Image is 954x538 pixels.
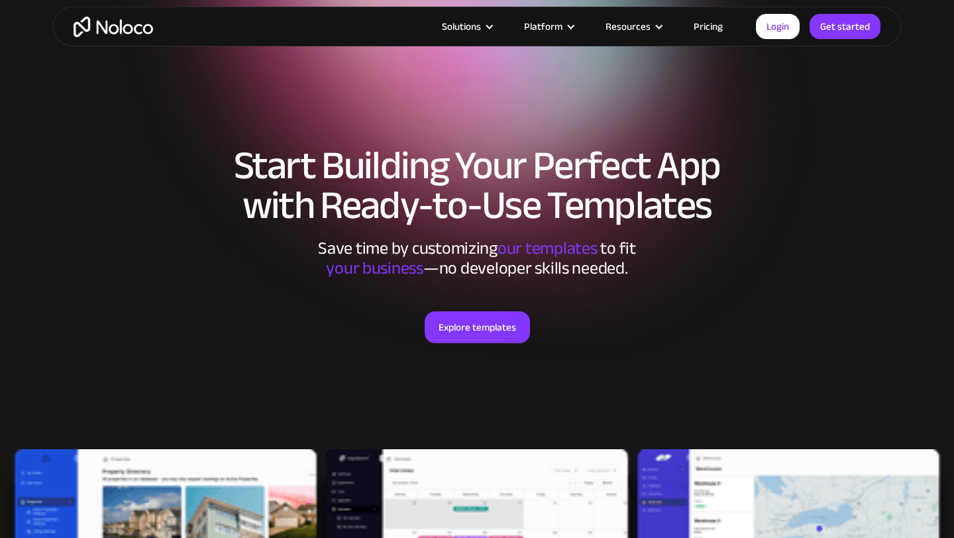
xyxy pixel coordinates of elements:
a: home [74,17,153,37]
div: Solutions [442,18,481,35]
span: your business [326,252,423,284]
a: Explore templates [425,311,530,343]
a: Login [756,14,800,39]
div: Resources [589,18,677,35]
h1: Start Building Your Perfect App with Ready-to-Use Templates [66,146,888,225]
div: Platform [524,18,562,35]
div: Save time by customizing to fit ‍ —no developer skills needed. [278,239,676,278]
div: Solutions [425,18,507,35]
span: our templates [498,232,598,264]
a: Pricing [677,18,739,35]
div: Resources [606,18,651,35]
div: Platform [507,18,589,35]
a: Get started [810,14,880,39]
